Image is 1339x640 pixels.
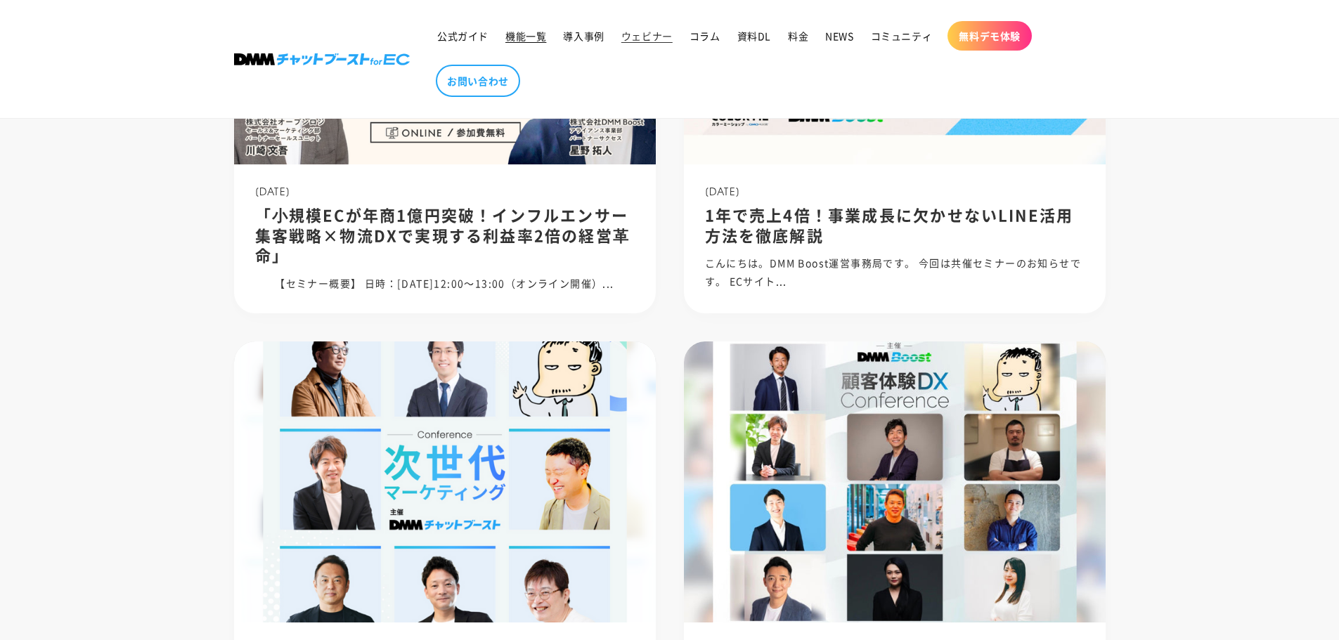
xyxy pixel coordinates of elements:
span: ウェビナー [621,30,673,42]
span: NEWS [825,30,853,42]
a: 資料DL [729,21,780,51]
span: 導入事例 [563,30,604,42]
a: NEWS [817,21,862,51]
img: アーカイブ配信 | 顧客体験DX Conference [684,341,1106,622]
img: アーカイブ配信 | 次世代マーケティング Conference [234,341,656,622]
span: コラム [690,30,720,42]
span: [DATE] [705,184,741,198]
h2: 1年で売上4倍！事業成長に欠かせないLINE活用方法を徹底解説 [705,204,1085,244]
p: こんにちは。DMM Boost運営事務局です。 今回は共催セミナーのお知らせです。 ECサイト... [705,254,1085,289]
span: お問い合わせ [447,74,509,87]
span: 公式ガイド [437,30,489,42]
a: 無料デモ体験 [947,21,1032,51]
a: コラム [681,21,729,51]
a: 公式ガイド [429,21,497,51]
a: 導入事例 [555,21,612,51]
img: 株式会社DMM Boost [234,53,410,65]
a: お問い合わせ [436,65,520,97]
span: [DATE] [255,184,291,198]
a: 機能一覧 [497,21,555,51]
a: 料金 [780,21,817,51]
span: 機能一覧 [505,30,546,42]
a: ウェビナー [613,21,681,51]
a: コミュニティ [862,21,941,51]
span: 資料DL [737,30,771,42]
span: 料金 [788,30,808,42]
span: コミュニティ [871,30,933,42]
h2: 「⼩規模ECが年商1億円突破！インフルエンサー集客戦略×物流DXで実現する利益率2倍の経営⾰命」 [255,204,635,265]
span: 無料デモ体験 [959,30,1021,42]
p: 【セミナー概要】 日時：[DATE]12:00～13:00（オンライン開催）... [275,275,614,292]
